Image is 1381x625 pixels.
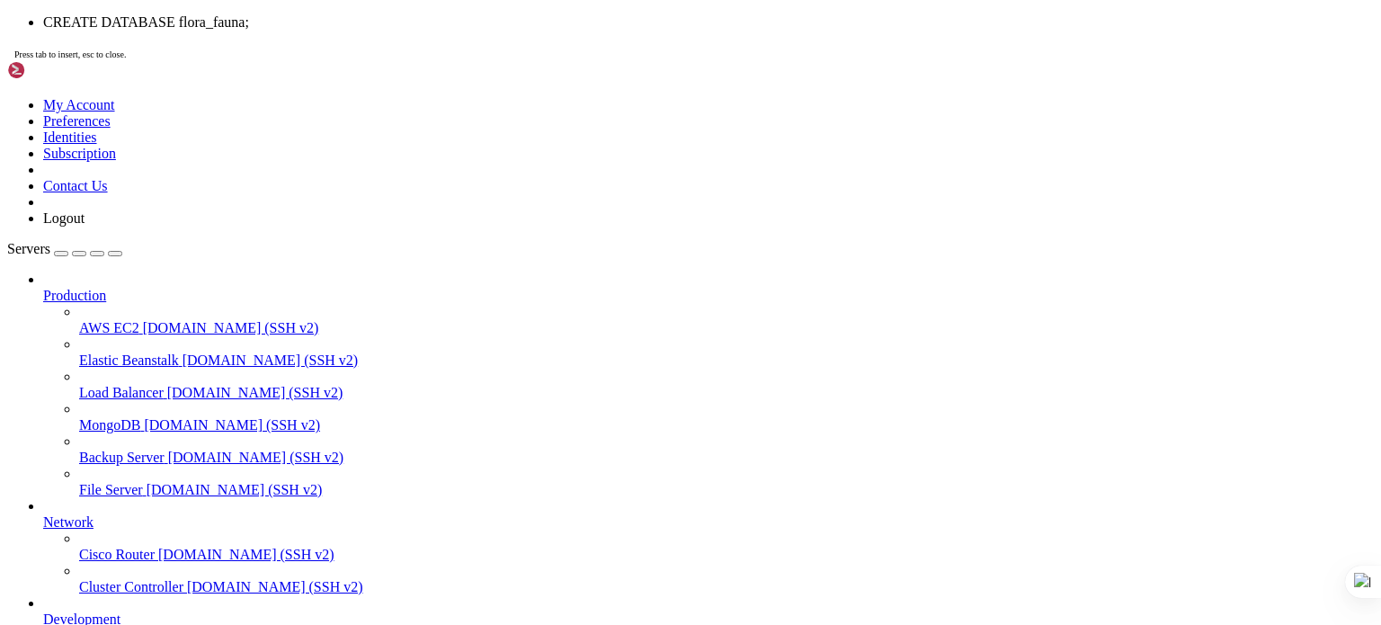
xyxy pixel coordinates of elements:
[144,417,320,433] span: [DOMAIN_NAME] (SSH v2)
[79,531,1374,563] li: Cisco Router [DOMAIN_NAME] (SSH v2)
[7,328,1104,344] x-row: Your MySQL connection id is 10
[7,496,1104,512] x-row: mysql> CREATE DATABASE
[7,241,122,256] a: Servers
[43,146,116,161] a: Subscription
[79,563,1374,595] li: Cluster Controller [DOMAIN_NAME] (SSH v2)
[7,344,1104,359] x-row: Server version: 8.0.43-0ubuntu0.22.04.2 (Ubuntu)
[187,579,363,594] span: [DOMAIN_NAME] (SSH v2)
[7,241,50,256] span: Servers
[79,579,1374,595] a: Cluster Controller [DOMAIN_NAME] (SSH v2)
[7,191,1104,206] x-row: Reloading the privilege tables will ensure that all changes
[7,405,1104,420] x-row: Oracle is a registered trademark of Oracle Corporation and/or its
[158,547,334,562] span: [DOMAIN_NAME] (SSH v2)
[43,113,111,129] a: Preferences
[7,145,1104,160] x-row: - Removing privileges on test database...
[7,206,1104,221] x-row: made so far will take effect immediately.
[7,420,1104,435] x-row: affiliates. Other names may be trademarks of their respective
[7,237,1104,252] x-row: Reload privilege tables now? (Press y|Y for Yes, any other key for No) : y
[7,7,1104,22] x-row: anyone can access. This is also intended only for testing,
[7,252,1104,267] x-row: Success.
[79,547,1374,563] a: Cisco Router [DOMAIN_NAME] (SSH v2)
[168,450,344,465] span: [DOMAIN_NAME] (SSH v2)
[79,320,1374,336] a: AWS EC2 [DOMAIN_NAME] (SSH v2)
[43,178,108,193] a: Contact Us
[79,482,143,497] span: File Server
[43,288,1374,304] a: Production
[79,547,155,562] span: Cisco Router
[7,114,1104,129] x-row: Success.
[182,496,189,512] div: (23, 32)
[43,14,1374,31] li: CREATE DATABASE flora_fauna;
[7,466,1104,481] x-row: Type 'help;' or '\h' for help. Type '\c' to clear the current input statement.
[7,38,1104,53] x-row: environment.
[79,450,1374,466] a: Backup Server [DOMAIN_NAME] (SSH v2)
[43,288,106,303] span: Production
[7,313,1104,328] x-row: Welcome to the MySQL monitor. Commands end with ; or \g.
[143,320,319,335] span: [DOMAIN_NAME] (SSH v2)
[7,435,1104,451] x-row: owners.
[7,282,1104,298] x-row: All done!
[79,385,164,400] span: Load Balancer
[7,84,1104,99] x-row: Remove test database and access to it? (Press y|Y for Yes, any other key for No) : y
[79,417,1374,433] a: MongoDB [DOMAIN_NAME] (SSH v2)
[43,514,94,530] span: Network
[14,49,126,59] span: Press tab to insert, esc to close.
[43,210,85,226] a: Logout
[79,353,1374,369] a: Elastic Beanstalk [DOMAIN_NAME] (SSH v2)
[79,466,1374,498] li: File Server [DOMAIN_NAME] (SSH v2)
[7,99,1104,114] x-row: - Dropping test database...
[79,336,1374,369] li: Elastic Beanstalk [DOMAIN_NAME] (SSH v2)
[167,385,343,400] span: [DOMAIN_NAME] (SSH v2)
[7,61,111,79] img: Shellngn
[43,498,1374,595] li: Network
[79,401,1374,433] li: MongoDB [DOMAIN_NAME] (SSH v2)
[7,374,1104,389] x-row: Copyright (c) 2000, 2025, Oracle and/or its affiliates.
[7,298,1104,313] x-row: : $ sudo mysql
[79,353,179,368] span: Elastic Beanstalk
[79,320,139,335] span: AWS EC2
[79,417,140,433] span: MongoDB
[7,160,1104,175] x-row: Success.
[7,298,223,312] span: azureuser@VM-Ubuntu-Prueba-Lab
[43,97,115,112] a: My Account
[7,22,1104,38] x-row: and should be removed before moving into a production
[183,353,359,368] span: [DOMAIN_NAME] (SSH v2)
[43,129,97,145] a: Identities
[79,385,1374,401] a: Load Balancer [DOMAIN_NAME] (SSH v2)
[79,482,1374,498] a: File Server [DOMAIN_NAME] (SSH v2)
[43,272,1374,498] li: Production
[79,304,1374,336] li: AWS EC2 [DOMAIN_NAME] (SSH v2)
[147,482,323,497] span: [DOMAIN_NAME] (SSH v2)
[79,369,1374,401] li: Load Balancer [DOMAIN_NAME] (SSH v2)
[79,450,165,465] span: Backup Server
[43,514,1374,531] a: Network
[230,298,237,312] span: ~
[79,433,1374,466] li: Backup Server [DOMAIN_NAME] (SSH v2)
[79,579,183,594] span: Cluster Controller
